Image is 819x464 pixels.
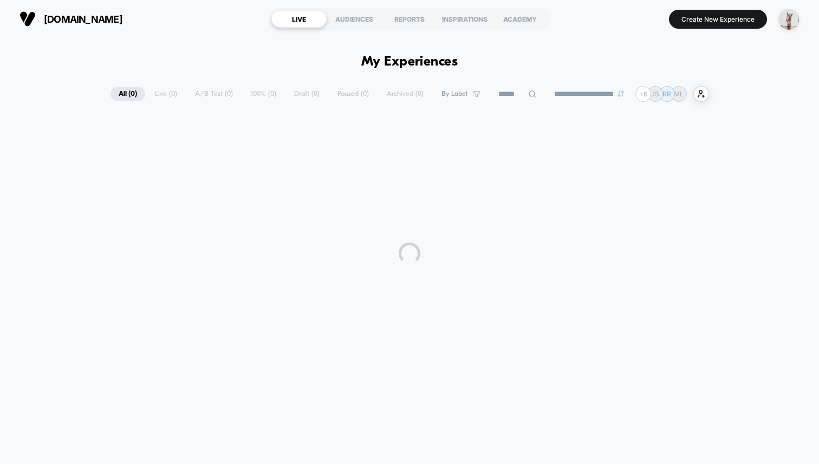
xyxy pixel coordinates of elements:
span: By Label [441,90,467,98]
button: ppic [775,8,803,30]
span: All ( 0 ) [110,87,145,101]
div: + 6 [635,86,651,102]
p: JS [651,90,659,98]
p: RR [662,90,671,98]
img: Visually logo [19,11,36,27]
div: INSPIRATIONS [437,10,492,28]
button: [DOMAIN_NAME] [16,10,126,28]
img: end [617,90,624,97]
div: REPORTS [382,10,437,28]
span: [DOMAIN_NAME] [44,14,122,25]
div: LIVE [271,10,327,28]
div: ACADEMY [492,10,548,28]
p: ML [674,90,684,98]
button: Create New Experience [669,10,767,29]
h1: My Experiences [361,54,458,70]
div: AUDIENCES [327,10,382,28]
img: ppic [778,9,799,30]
